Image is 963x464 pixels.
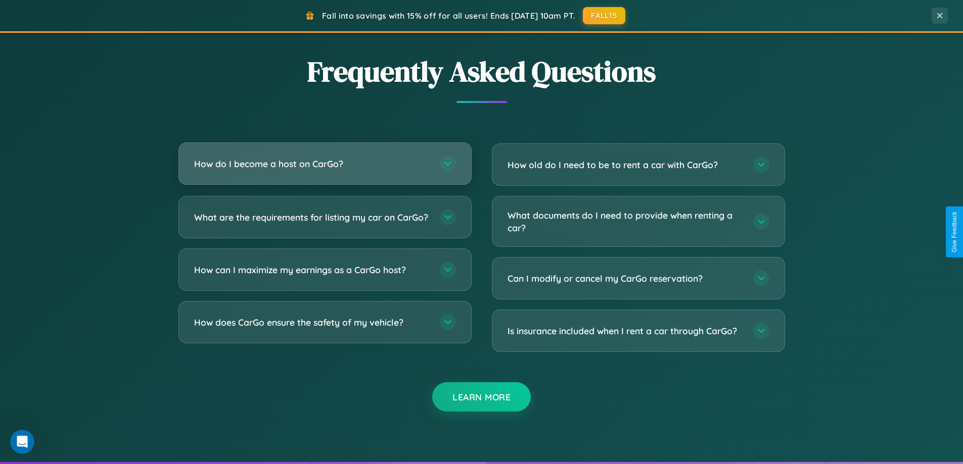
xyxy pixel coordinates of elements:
h2: Frequently Asked Questions [178,52,785,91]
button: FALL15 [583,7,625,24]
h3: Can I modify or cancel my CarGo reservation? [508,272,743,285]
h3: How do I become a host on CarGo? [194,158,430,170]
button: Learn More [432,382,531,411]
iframe: Intercom live chat [10,430,34,454]
div: Give Feedback [951,212,958,252]
span: Fall into savings with 15% off for all users! Ends [DATE] 10am PT. [322,11,575,21]
h3: What are the requirements for listing my car on CarGo? [194,211,430,224]
h3: What documents do I need to provide when renting a car? [508,209,743,234]
h3: How old do I need to be to rent a car with CarGo? [508,159,743,171]
h3: How does CarGo ensure the safety of my vehicle? [194,316,430,329]
h3: Is insurance included when I rent a car through CarGo? [508,325,743,337]
h3: How can I maximize my earnings as a CarGo host? [194,264,430,276]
